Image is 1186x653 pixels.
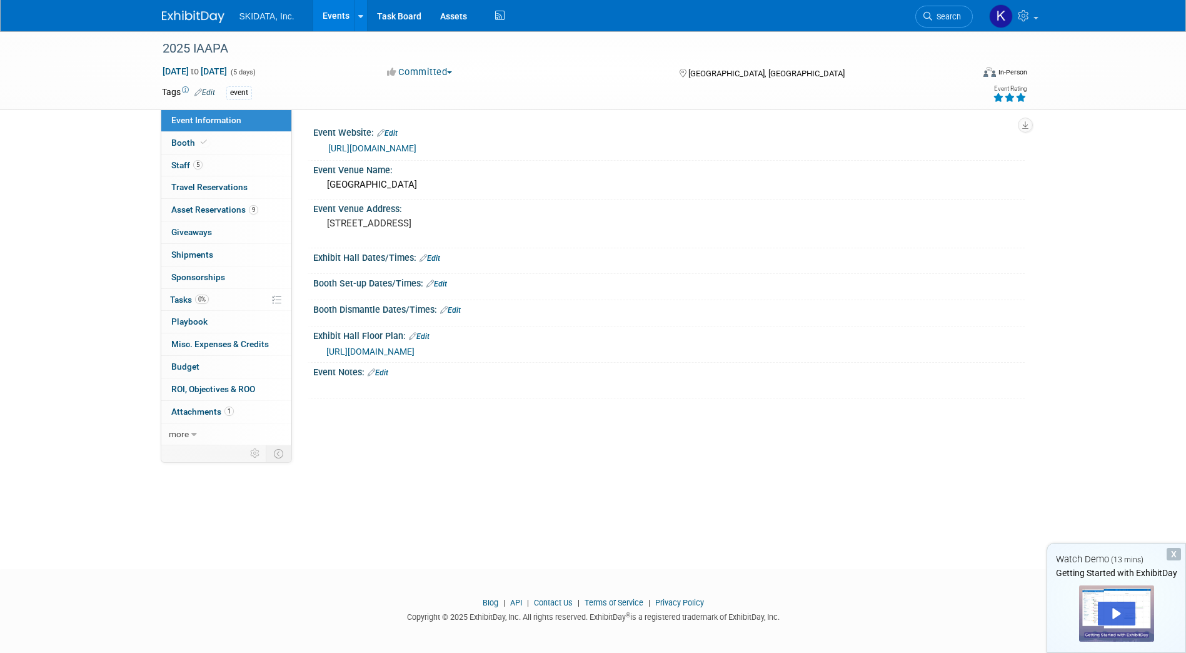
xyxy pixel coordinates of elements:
a: Edit [194,88,215,97]
div: Dismiss [1167,548,1181,560]
span: Asset Reservations [171,205,258,215]
a: Edit [409,332,430,341]
a: Booth [161,132,291,154]
span: Playbook [171,316,208,326]
a: Terms of Service [585,598,643,607]
img: Format-Inperson.png [983,67,996,77]
span: [DATE] [DATE] [162,66,228,77]
span: [GEOGRAPHIC_DATA], [GEOGRAPHIC_DATA] [688,69,845,78]
td: Tags [162,86,215,100]
div: Event Venue Address: [313,200,1025,215]
span: Shipments [171,250,213,260]
span: Attachments [171,407,234,417]
td: Toggle Event Tabs [266,445,291,462]
a: Edit [426,280,447,288]
div: Event Website: [313,123,1025,139]
a: Edit [440,306,461,315]
div: Booth Dismantle Dates/Times: [313,300,1025,316]
div: event [226,86,252,99]
span: Staff [171,160,203,170]
a: [URL][DOMAIN_NAME] [328,143,416,153]
pre: [STREET_ADDRESS] [327,218,596,229]
sup: ® [626,612,630,619]
span: (5 days) [229,68,256,76]
span: Tasks [170,295,209,305]
span: SKIDATA, Inc. [239,11,294,21]
span: Giveaways [171,227,212,237]
div: Event Rating [993,86,1027,92]
a: Search [915,6,973,28]
span: more [169,429,189,439]
a: Edit [377,129,398,138]
div: 2025 IAAPA [158,38,954,60]
a: Misc. Expenses & Credits [161,333,291,355]
div: Booth Set-up Dates/Times: [313,274,1025,290]
a: Tasks0% [161,289,291,311]
a: Asset Reservations9 [161,199,291,221]
span: Event Information [171,115,241,125]
a: Budget [161,356,291,378]
span: ROI, Objectives & ROO [171,384,255,394]
div: Getting Started with ExhibitDay [1047,567,1185,579]
div: Watch Demo [1047,553,1185,566]
span: | [575,598,583,607]
span: 9 [249,205,258,215]
span: 1 [224,407,234,416]
a: Playbook [161,311,291,333]
a: Staff5 [161,154,291,176]
span: to [189,66,201,76]
div: Event Venue Name: [313,161,1025,176]
div: Event Format [899,65,1028,84]
a: [URL][DOMAIN_NAME] [326,347,415,357]
span: 0% [195,295,209,304]
td: Personalize Event Tab Strip [244,445,266,462]
button: Committed [383,66,457,79]
a: API [510,598,522,607]
a: Contact Us [534,598,573,607]
span: | [500,598,508,607]
div: Play [1098,602,1135,625]
a: Attachments1 [161,401,291,423]
a: Edit [368,368,388,377]
span: 5 [193,160,203,170]
span: Misc. Expenses & Credits [171,339,269,349]
a: Travel Reservations [161,176,291,198]
div: Exhibit Hall Dates/Times: [313,248,1025,265]
i: Booth reservation complete [201,139,207,146]
span: Search [932,12,961,21]
div: [GEOGRAPHIC_DATA] [323,175,1015,195]
div: Exhibit Hall Floor Plan: [313,326,1025,343]
span: Sponsorships [171,272,225,282]
a: more [161,423,291,445]
a: Edit [420,254,440,263]
div: Event Notes: [313,363,1025,379]
span: | [524,598,532,607]
a: Privacy Policy [655,598,704,607]
a: Sponsorships [161,266,291,288]
a: Event Information [161,109,291,131]
span: Booth [171,138,209,148]
img: ExhibitDay [162,11,224,23]
img: Kim Masoner [989,4,1013,28]
a: Giveaways [161,221,291,243]
span: Travel Reservations [171,182,248,192]
span: (13 mins) [1111,555,1143,564]
span: | [645,598,653,607]
a: ROI, Objectives & ROO [161,378,291,400]
span: Budget [171,362,199,372]
a: Blog [483,598,498,607]
a: Shipments [161,244,291,266]
div: In-Person [998,68,1027,77]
